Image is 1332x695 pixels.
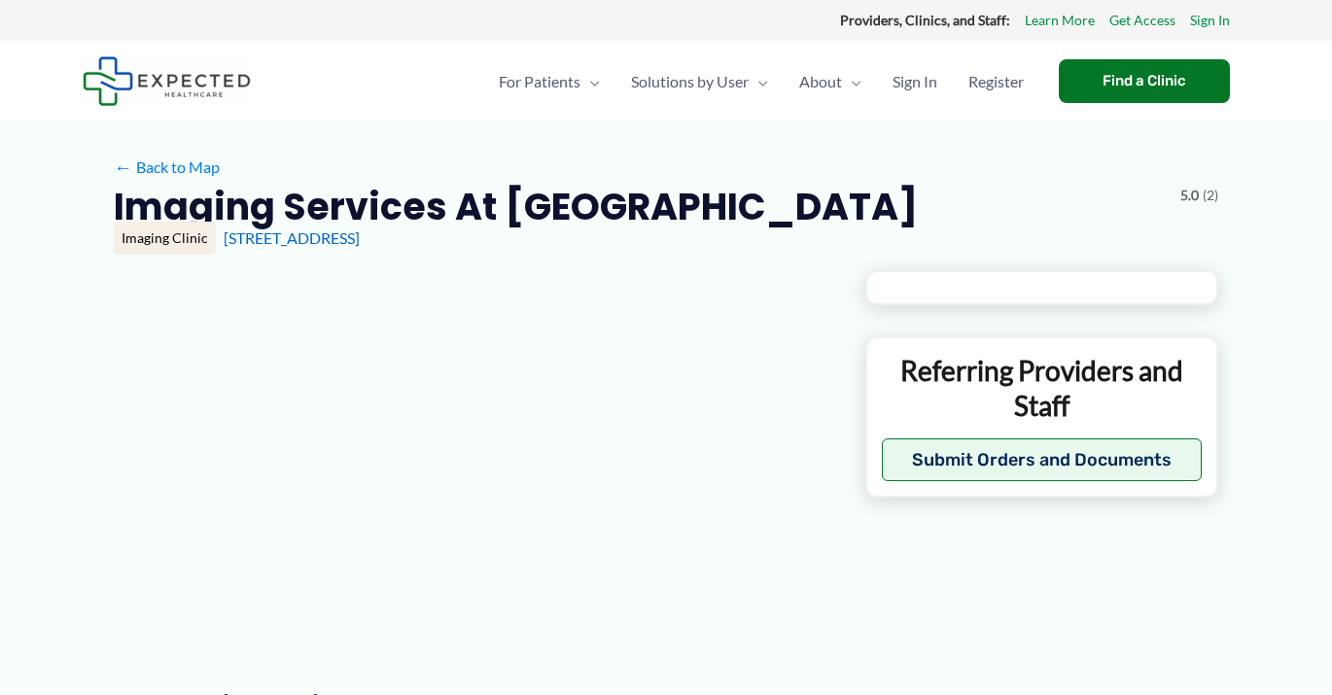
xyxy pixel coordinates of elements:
[749,48,768,116] span: Menu Toggle
[968,48,1024,116] span: Register
[114,183,918,230] h2: Imaging Services at [GEOGRAPHIC_DATA]
[580,48,600,116] span: Menu Toggle
[483,48,1039,116] nav: Primary Site Navigation
[1025,8,1095,33] a: Learn More
[499,48,580,116] span: For Patients
[799,48,842,116] span: About
[1190,8,1230,33] a: Sign In
[114,153,220,182] a: ←Back to Map
[224,228,360,247] a: [STREET_ADDRESS]
[953,48,1039,116] a: Register
[483,48,615,116] a: For PatientsMenu Toggle
[114,157,132,176] span: ←
[882,438,1202,481] button: Submit Orders and Documents
[784,48,877,116] a: AboutMenu Toggle
[1059,59,1230,103] a: Find a Clinic
[842,48,861,116] span: Menu Toggle
[840,12,1010,28] strong: Providers, Clinics, and Staff:
[1180,183,1199,208] span: 5.0
[877,48,953,116] a: Sign In
[615,48,784,116] a: Solutions by UserMenu Toggle
[1203,183,1218,208] span: (2)
[1109,8,1175,33] a: Get Access
[882,353,1202,424] p: Referring Providers and Staff
[114,222,216,255] div: Imaging Clinic
[893,48,937,116] span: Sign In
[83,56,251,106] img: Expected Healthcare Logo - side, dark font, small
[631,48,749,116] span: Solutions by User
